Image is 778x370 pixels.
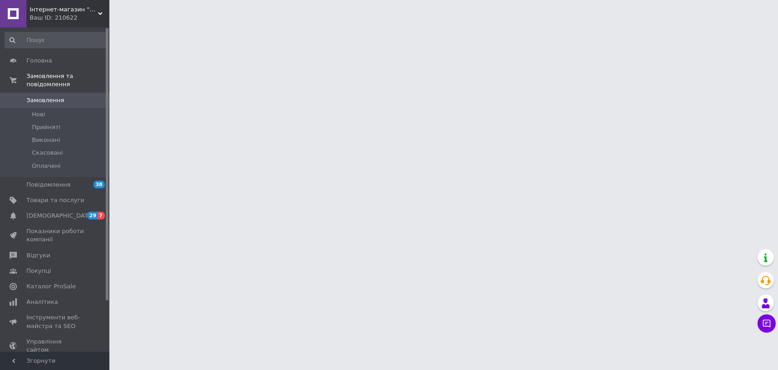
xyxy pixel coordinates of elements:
span: Аналітика [26,298,58,306]
span: Показники роботи компанії [26,227,84,244]
button: Чат з покупцем [757,314,776,333]
span: Каталог ProSale [26,282,76,291]
span: 7 [98,212,105,219]
span: Замовлення [26,96,64,104]
span: Скасовані [32,149,63,157]
span: Управління сайтом [26,338,84,354]
span: Виконані [32,136,60,144]
span: Оплачені [32,162,61,170]
span: Покупці [26,267,51,275]
span: Повідомлення [26,181,71,189]
span: Товари та послуги [26,196,84,204]
input: Пошук [5,32,107,48]
span: Нові [32,110,45,119]
span: Інтернет-магазин "Arabian parfum" [30,5,98,14]
span: 38 [93,181,105,188]
div: Ваш ID: 210622 [30,14,109,22]
span: Замовлення та повідомлення [26,72,109,89]
span: Головна [26,57,52,65]
span: Відгуки [26,251,50,260]
span: Прийняті [32,123,60,131]
span: 29 [87,212,98,219]
span: [DEMOGRAPHIC_DATA] [26,212,94,220]
span: Інструменти веб-майстра та SEO [26,313,84,330]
